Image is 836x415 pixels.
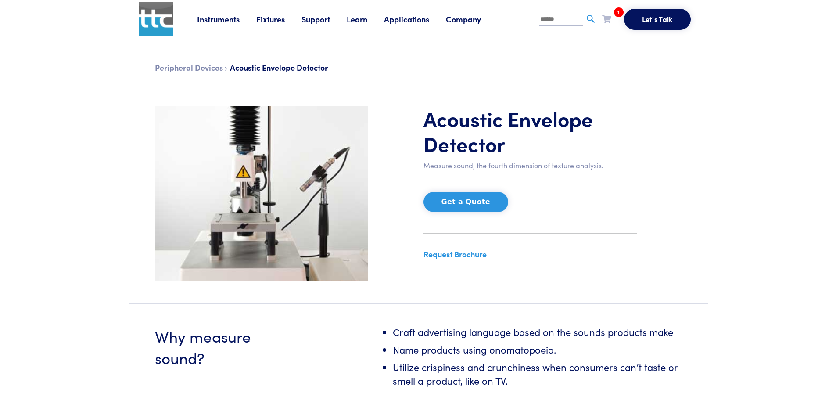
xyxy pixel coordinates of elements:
[301,14,347,25] a: Support
[384,14,446,25] a: Applications
[393,360,682,391] li: Utilize crispiness and crunchiness when consumers can’t taste or smell a product, like on TV.
[155,106,368,281] img: ta-xt-plus-aed-portrait.jpg
[393,343,682,360] li: Name products using onomatopoeia.
[423,249,487,260] a: Request Brochure
[230,62,328,73] span: Acoustic Envelope Detector
[155,325,279,368] h3: Why measure sound?
[256,14,301,25] a: Fixtures
[423,192,508,212] button: Get a Quote
[614,7,624,17] span: 1
[155,62,227,73] a: Peripheral Devices ›
[423,106,637,156] h1: Acoustic Envelope Detector
[347,14,384,25] a: Learn
[602,13,611,24] a: 1
[624,9,691,30] button: Let's Talk
[197,14,256,25] a: Instruments
[139,2,173,36] img: ttc_logo_1x1_v1.0.png
[423,160,637,171] p: Measure sound, the fourth dimension of texture analysis.
[393,325,682,343] li: Craft advertising language based on the sounds products make
[446,14,498,25] a: Company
